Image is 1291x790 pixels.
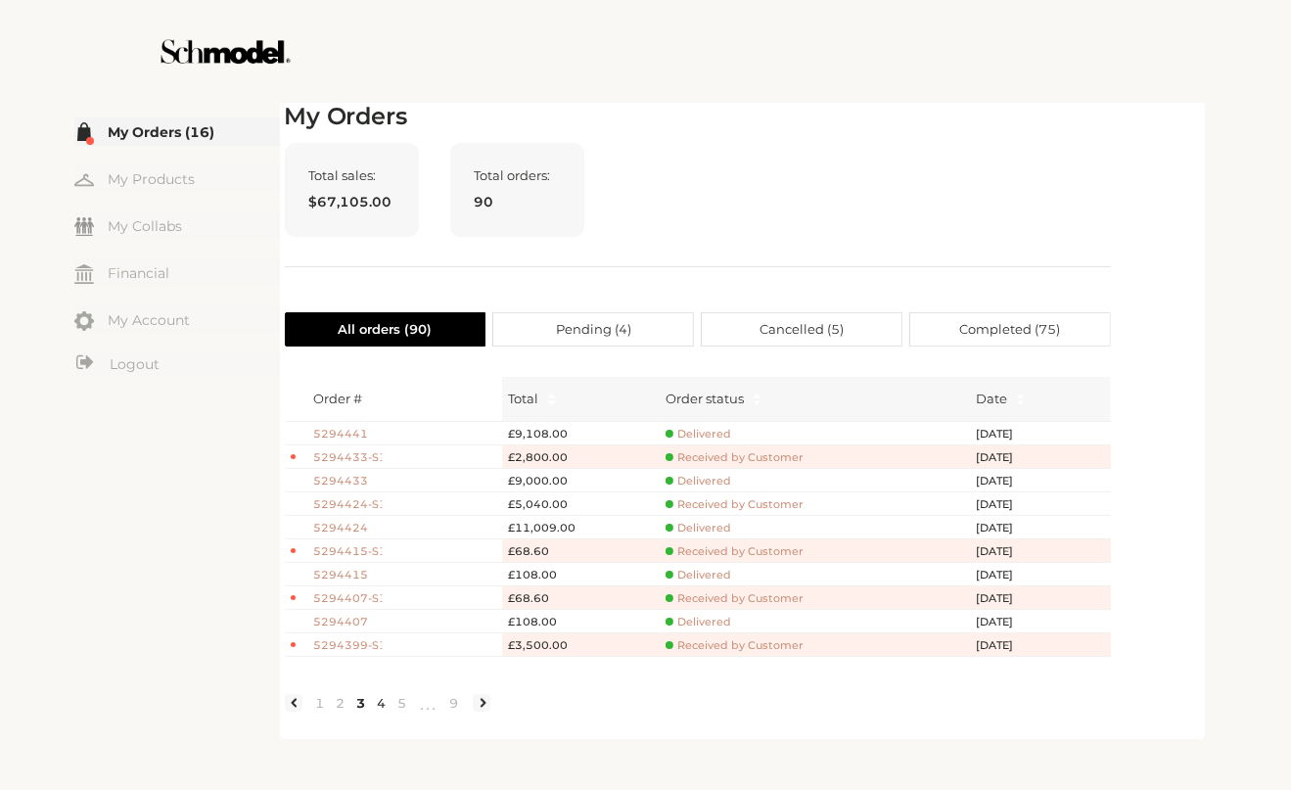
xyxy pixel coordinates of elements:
img: my-friends.svg [74,217,94,236]
span: Received by Customer [666,450,804,465]
td: £9,108.00 [502,422,660,445]
span: [DATE] [976,449,1035,466]
td: £2,800.00 [502,445,660,469]
a: Logout [74,352,280,377]
span: [DATE] [976,614,1035,630]
a: My Products [74,164,280,193]
span: Total sales: [309,167,394,183]
span: caret-up [752,391,762,401]
span: caret-up [1015,391,1026,401]
span: 5294415-S1 [314,543,383,560]
span: Delivered [666,474,731,488]
a: 9 [444,694,465,712]
span: Total orders: [475,167,560,183]
a: 1 [310,694,331,712]
span: caret-down [546,397,557,408]
li: Next 5 Pages [413,687,444,719]
div: Order status [666,389,744,408]
span: Date [976,389,1007,408]
td: £68.60 [502,539,660,563]
a: 5 [392,694,413,712]
span: Received by Customer [666,591,804,606]
span: Total [508,389,538,408]
span: 90 [475,191,560,212]
span: All orders ( 90 ) [338,313,432,346]
span: [DATE] [976,520,1035,536]
td: £68.60 [502,586,660,610]
span: 5294441 [314,426,383,442]
a: My Account [74,305,280,334]
span: Delivered [666,615,731,629]
span: Delivered [666,427,731,441]
td: £11,009.00 [502,516,660,539]
span: 5294433-S1 [314,449,383,466]
span: 5294424 [314,520,383,536]
span: 5294407-S1 [314,590,383,607]
li: Previous Page [285,694,302,712]
span: [DATE] [976,567,1035,583]
a: Financial [74,258,280,287]
span: $67,105.00 [309,191,394,212]
span: Delivered [666,568,731,582]
span: ••• [413,692,444,716]
a: My Orders (16) [74,117,280,146]
span: caret-down [1015,397,1026,408]
td: £108.00 [502,610,660,633]
td: £108.00 [502,563,660,586]
li: Next Page [473,694,490,712]
img: my-account.svg [74,311,94,331]
span: 5294433 [314,473,383,489]
img: my-financial.svg [74,264,94,284]
span: 5294415 [314,567,383,583]
span: Delivered [666,521,731,535]
span: Received by Customer [666,544,804,559]
span: [DATE] [976,590,1035,607]
span: [DATE] [976,496,1035,513]
img: my-order.svg [74,122,94,142]
span: [DATE] [976,426,1035,442]
td: £5,040.00 [502,492,660,516]
span: Cancelled ( 5 ) [760,313,844,346]
td: £3,500.00 [502,633,660,657]
a: 3 [351,694,372,712]
span: Pending ( 4 ) [556,313,631,346]
a: 2 [331,694,351,712]
h2: My Orders [285,103,1111,131]
span: caret-down [752,397,762,408]
img: my-hanger.svg [74,170,94,190]
span: Received by Customer [666,497,804,512]
th: Order # [308,377,503,422]
span: [DATE] [976,637,1035,654]
span: Completed ( 75 ) [959,313,1060,346]
span: 5294407 [314,614,383,630]
a: 4 [372,694,392,712]
span: caret-up [546,391,557,401]
span: [DATE] [976,543,1035,560]
span: 5294399-S1 [314,637,383,654]
span: 5294424-S1 [314,496,383,513]
td: £9,000.00 [502,469,660,492]
span: [DATE] [976,473,1035,489]
span: Received by Customer [666,638,804,653]
a: My Collabs [74,211,280,240]
div: Menu [74,117,280,380]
